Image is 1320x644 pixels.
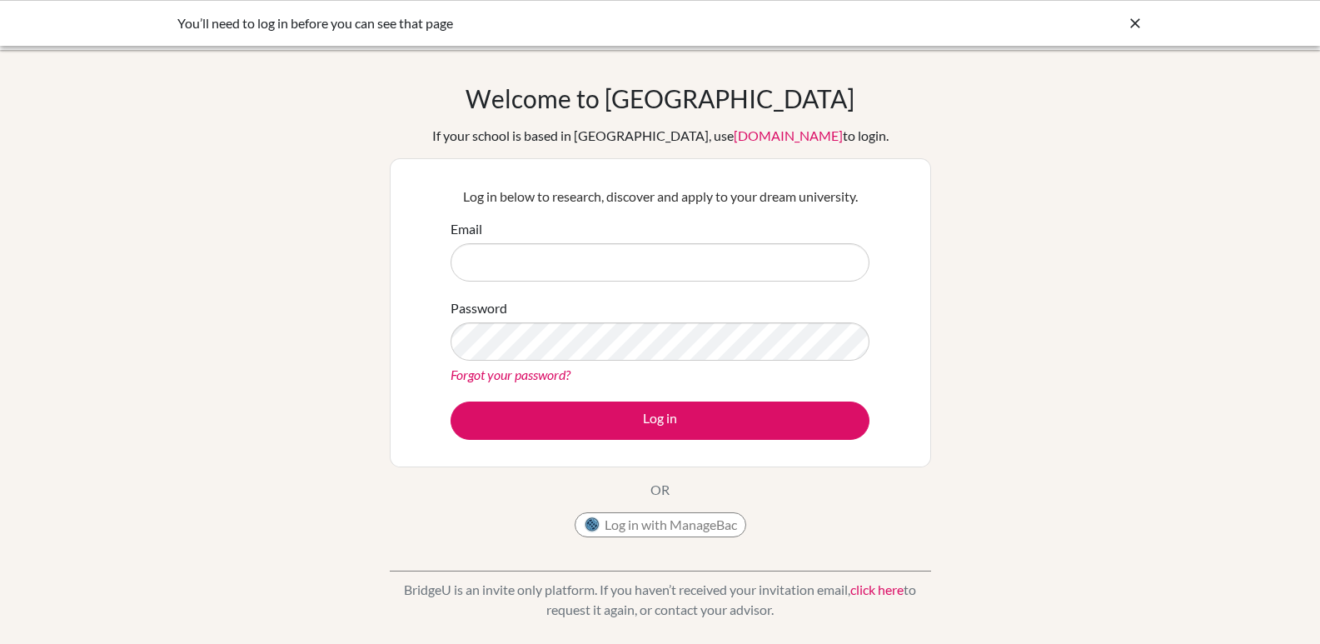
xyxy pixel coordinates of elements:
[575,512,746,537] button: Log in with ManageBac
[850,582,904,597] a: click here
[466,83,854,113] h1: Welcome to [GEOGRAPHIC_DATA]
[451,367,570,382] a: Forgot your password?
[734,127,843,143] a: [DOMAIN_NAME]
[451,402,869,440] button: Log in
[451,298,507,318] label: Password
[177,13,894,33] div: You’ll need to log in before you can see that page
[451,187,869,207] p: Log in below to research, discover and apply to your dream university.
[650,480,670,500] p: OR
[390,580,931,620] p: BridgeU is an invite only platform. If you haven’t received your invitation email, to request it ...
[451,219,482,239] label: Email
[432,126,889,146] div: If your school is based in [GEOGRAPHIC_DATA], use to login.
